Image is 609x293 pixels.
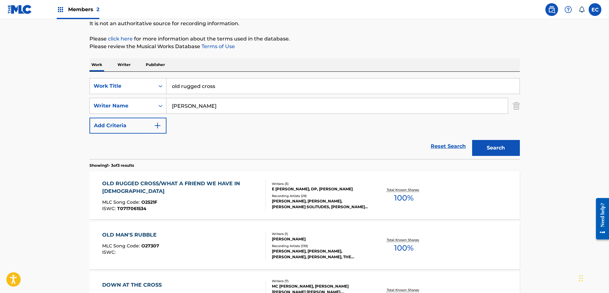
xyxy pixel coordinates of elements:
a: Public Search [545,3,558,16]
p: Please for more information about the terms used in the database. [89,35,520,43]
span: 100 % [394,242,414,254]
div: Recording Artists ( 139 ) [272,244,368,248]
p: Publisher [144,58,167,71]
button: Add Criteria [89,118,166,134]
img: MLC Logo [8,5,32,14]
a: click here [108,36,133,42]
div: Writer Name [94,102,151,110]
img: help [564,6,572,13]
img: search [548,6,556,13]
span: O2521F [141,199,157,205]
div: Work Title [94,82,151,90]
div: OLD MAN'S RUBBLE [102,231,160,239]
div: Writers ( 1 ) [272,231,368,236]
div: Notifications [578,6,585,13]
div: User Menu [589,3,601,16]
p: Total Known Shares: [387,187,421,192]
div: [PERSON_NAME] [272,236,368,242]
span: Members [68,6,99,13]
div: [PERSON_NAME], [PERSON_NAME], [PERSON_NAME], [PERSON_NAME], THE IMPERIALS [272,248,368,260]
img: Top Rightsholders [57,6,64,13]
span: ISWC : [102,206,117,211]
span: 100 % [394,192,414,204]
span: T0717061534 [117,206,146,211]
p: Total Known Shares: [387,238,421,242]
a: Reset Search [428,139,469,153]
a: OLD MAN'S RUBBLEMLC Song Code:O27307ISWC:Writers (1)[PERSON_NAME]Recording Artists (139)[PERSON_N... [89,222,520,269]
span: ISWC : [102,249,117,255]
div: DOWN AT THE CROSS [102,281,165,289]
form: Search Form [89,78,520,159]
div: Drag [579,269,583,288]
span: O27307 [141,243,159,249]
p: Showing 1 - 3 of 3 results [89,163,134,168]
p: It is not an authoritative source for recording information. [89,20,520,27]
iframe: Resource Center [591,193,609,245]
div: Writers ( 7 ) [272,279,368,283]
span: MLC Song Code : [102,199,141,205]
img: 9d2ae6d4665cec9f34b9.svg [154,122,161,129]
a: Terms of Use [200,43,235,49]
a: OLD RUGGED CROSS/WHAT A FRIEND WE HAVE IN [DEMOGRAPHIC_DATA]MLC Song Code:O2521FISWC:T0717061534W... [89,172,520,219]
p: Work [89,58,104,71]
div: E [PERSON_NAME], DP, [PERSON_NAME] [272,186,368,192]
div: Writers ( 3 ) [272,181,368,186]
span: 2 [96,6,99,12]
p: Please review the Musical Works Database [89,43,520,50]
iframe: Chat Widget [577,262,609,293]
p: Writer [116,58,132,71]
span: MLC Song Code : [102,243,141,249]
div: Recording Artists ( 29 ) [272,194,368,198]
p: Total Known Shares: [387,288,421,292]
img: Delete Criterion [513,98,520,114]
div: OLD RUGGED CROSS/WHAT A FRIEND WE HAVE IN [DEMOGRAPHIC_DATA] [102,180,260,195]
div: Help [562,3,575,16]
button: Search [472,140,520,156]
div: [PERSON_NAME], [PERSON_NAME], [PERSON_NAME] SOLITUDES, [PERSON_NAME] SOLITUDES, [PERSON_NAME] [272,198,368,210]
